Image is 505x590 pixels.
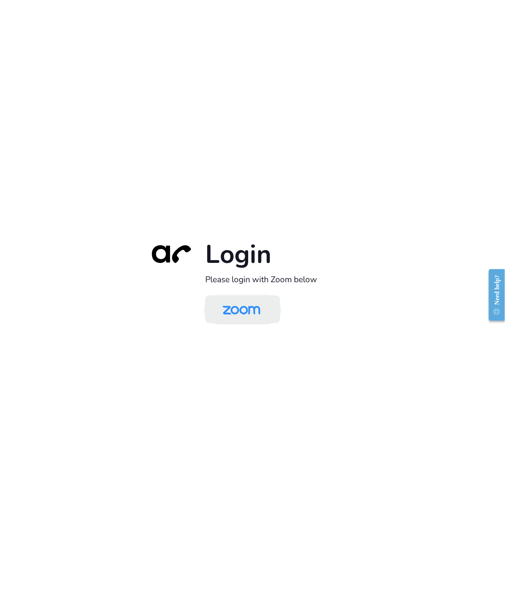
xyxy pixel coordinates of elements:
h2: Please login with Zoom below [205,275,363,285]
h1: Login [205,238,363,270]
img: Zoom Logo [214,297,269,323]
iframe: Resource Center [483,264,505,326]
